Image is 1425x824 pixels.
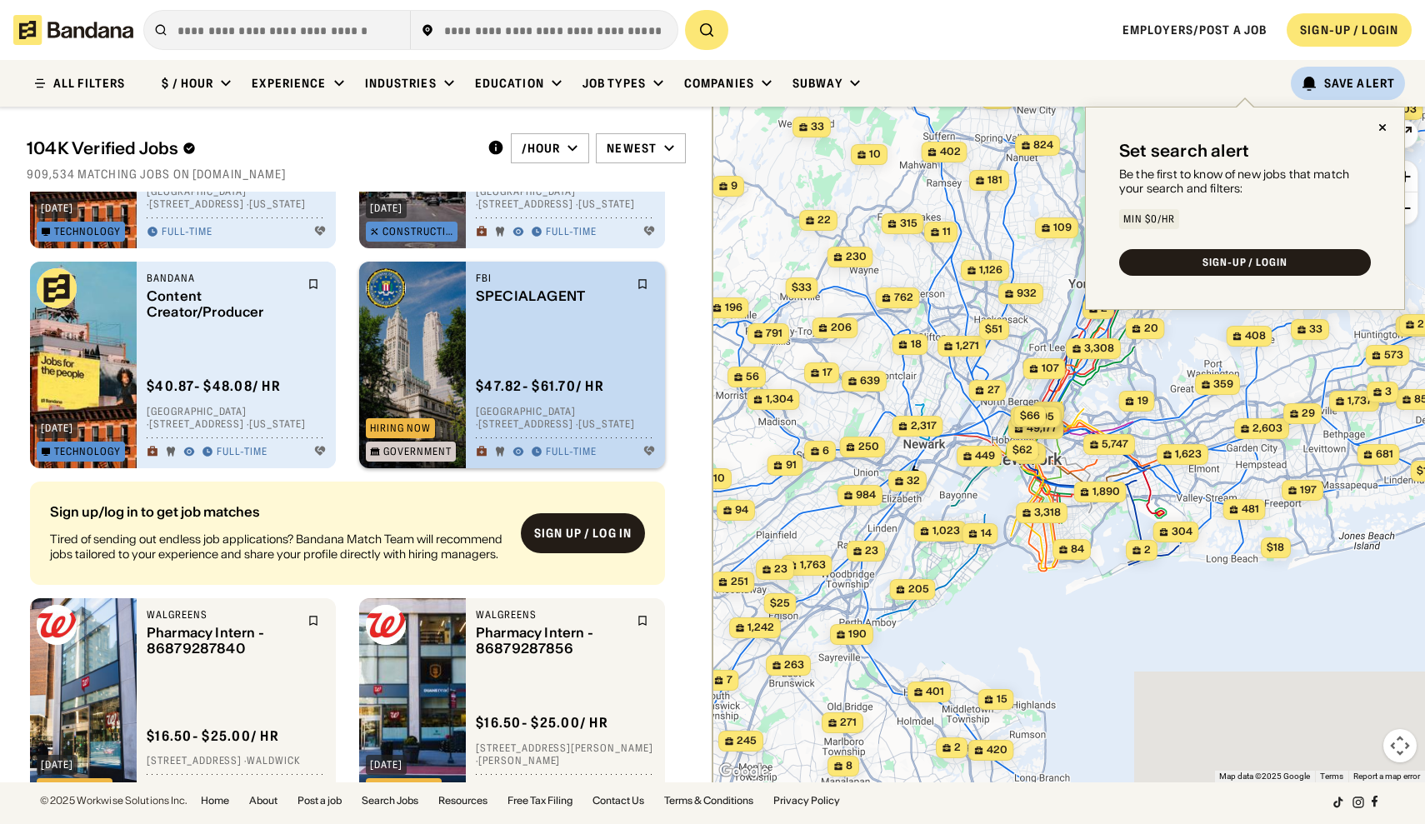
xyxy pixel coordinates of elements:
div: [STREET_ADDRESS] · Waldwick [147,755,326,768]
span: 1,023 [932,524,959,538]
a: Contact Us [592,796,644,806]
div: Job Types [582,76,646,91]
div: /hour [522,141,561,156]
span: Map data ©2025 Google [1219,772,1310,781]
div: Walgreens [147,608,297,622]
span: 3,308 [1084,342,1114,356]
div: [GEOGRAPHIC_DATA] · [STREET_ADDRESS] · [US_STATE] [147,405,326,431]
span: 1,763 [799,558,825,572]
a: Search Jobs [362,796,418,806]
div: Hiring Now [370,423,431,433]
div: $ 47.82 - $61.70 / hr [476,377,604,395]
span: 107 [1041,362,1058,376]
span: 7 [726,673,732,687]
span: 5,747 [1102,437,1128,452]
span: 109 [1053,221,1072,235]
div: $ / hour [162,76,213,91]
span: 762 [893,291,912,305]
span: 251 [730,575,747,589]
span: 2 [1144,543,1151,557]
div: Sign up / Log in [534,526,632,541]
span: 19 [1137,394,1147,408]
a: Report a map error [1353,772,1420,781]
span: 315 [899,217,917,231]
span: 94 [735,503,748,517]
span: 1,890 [1092,485,1119,499]
span: 824 [1033,138,1053,152]
span: 205 [907,582,928,597]
div: SIGN-UP / LOGIN [1300,22,1398,37]
span: 2 [1101,302,1107,316]
span: 196 [724,301,742,315]
div: 104K Verified Jobs [27,138,474,158]
span: 2 [1417,317,1424,332]
span: 401 [926,685,944,699]
div: $ 40.87 - $48.08 / hr [147,377,281,395]
span: 984 [856,488,876,502]
span: 18 [910,337,921,352]
span: 245 [737,734,757,748]
div: [STREET_ADDRESS][PERSON_NAME] · [PERSON_NAME] [476,742,655,767]
span: 271 [840,716,857,730]
span: 263 [784,658,804,672]
span: $66 [1019,409,1039,422]
div: [GEOGRAPHIC_DATA] · [STREET_ADDRESS] · [US_STATE] [476,405,655,431]
span: 84 [1071,542,1084,557]
span: 91 [785,458,796,472]
div: Technology [54,447,121,457]
span: 3,318 [1034,506,1061,520]
span: 2,317 [910,419,936,433]
a: Employers/Post a job [1122,22,1267,37]
div: [DATE] [370,203,402,213]
span: 181 [987,173,1002,187]
img: FBI logo [366,268,406,308]
span: 1,126 [979,263,1002,277]
span: 10 [713,472,725,486]
span: 23 [865,544,878,558]
span: 1,737 [1347,394,1372,408]
span: 2 [1051,405,1057,419]
span: 23 [774,562,787,577]
div: [GEOGRAPHIC_DATA] · [STREET_ADDRESS] · [US_STATE] [147,185,326,211]
span: 56 [746,370,759,384]
div: Save Alert [1324,76,1395,91]
div: [DATE] [41,203,73,213]
img: Google [717,761,772,782]
div: [DATE] [41,760,73,770]
a: About [249,796,277,806]
span: 3 [1385,385,1392,399]
span: 1,304 [765,392,792,407]
div: Pharmacy Intern - 86879287840 [147,625,297,657]
span: 49,177 [1026,422,1057,436]
div: ALL FILTERS [53,77,125,89]
div: Content Creator/Producer [147,288,297,320]
div: SPECIAL AGENT [476,288,627,304]
div: Experience [252,76,326,91]
a: Home [201,796,229,806]
a: Terms (opens in new tab) [1320,772,1343,781]
span: 22 [817,213,831,227]
div: Sign up/log in to get job matches [50,505,507,518]
div: Education [475,76,544,91]
div: 909,534 matching jobs on [DOMAIN_NAME] [27,167,686,182]
span: 932 [1017,287,1037,301]
span: 3 [1032,447,1039,461]
img: Bandana logo [37,268,77,308]
img: Walgreens logo [366,605,406,645]
span: 29 [1302,407,1315,421]
span: $62 [1012,443,1032,456]
div: Subway [792,76,842,91]
span: 8 [846,759,852,773]
span: 573 [1383,348,1402,362]
img: Bandana logotype [13,15,133,45]
a: Post a job [297,796,342,806]
span: $25 [769,597,789,609]
div: Government [383,447,452,457]
span: 1,271 [956,339,979,353]
div: Min $0/hr [1123,214,1175,224]
div: Full-time [162,226,212,239]
div: Walgreens [476,608,627,622]
span: $33 [791,281,811,293]
div: Technology [54,227,121,237]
